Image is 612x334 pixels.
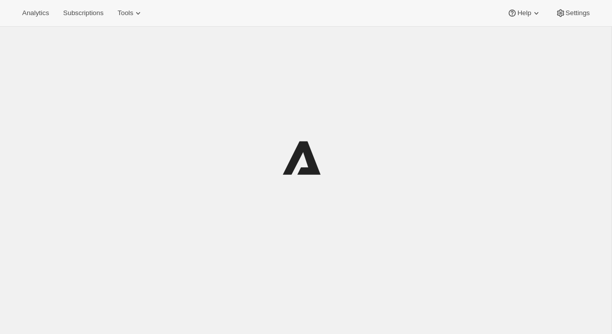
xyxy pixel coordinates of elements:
button: Settings [549,6,596,20]
span: Settings [566,9,590,17]
button: Subscriptions [57,6,109,20]
span: Subscriptions [63,9,103,17]
span: Help [517,9,531,17]
span: Tools [117,9,133,17]
button: Analytics [16,6,55,20]
span: Analytics [22,9,49,17]
button: Help [501,6,547,20]
button: Tools [111,6,149,20]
